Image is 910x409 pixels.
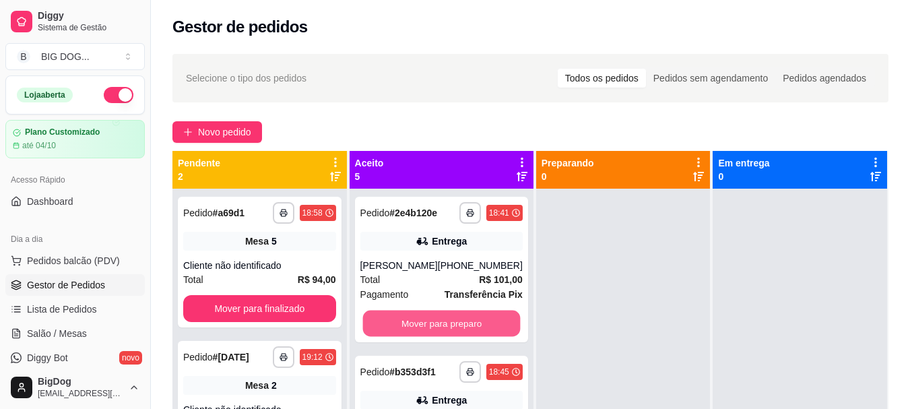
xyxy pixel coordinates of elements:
button: Pedidos balcão (PDV) [5,250,145,272]
a: DiggySistema de Gestão [5,5,145,38]
button: Novo pedido [172,121,262,143]
button: BigDog[EMAIL_ADDRESS][DOMAIN_NAME] [5,371,145,404]
article: Plano Customizado [25,127,100,137]
button: Alterar Status [104,87,133,103]
p: Aceito [355,156,384,170]
span: Novo pedido [198,125,251,139]
div: Dia a dia [5,228,145,250]
p: Preparando [542,156,594,170]
strong: Transferência Pix [445,289,523,300]
div: Todos os pedidos [558,69,646,88]
span: Mesa [245,234,269,248]
span: Pedido [183,352,213,363]
div: Entrega [432,394,467,407]
div: BIG DOG ... [41,50,90,63]
span: Pedido [183,208,213,218]
strong: # b353d3f1 [389,367,436,377]
span: Total [360,272,381,287]
article: até 04/10 [22,140,56,151]
span: Diggy Bot [27,351,68,365]
span: Dashboard [27,195,73,208]
div: Entrega [432,234,467,248]
p: Pendente [178,156,220,170]
span: Selecione o tipo dos pedidos [186,71,306,86]
span: Gestor de Pedidos [27,278,105,292]
div: Cliente não identificado [183,259,336,272]
span: Diggy [38,10,139,22]
strong: R$ 94,00 [298,274,336,285]
a: Lista de Pedidos [5,298,145,320]
p: 0 [542,170,594,183]
h2: Gestor de pedidos [172,16,308,38]
span: Lista de Pedidos [27,303,97,316]
strong: # 2e4b120e [389,208,437,218]
div: Pedidos sem agendamento [646,69,775,88]
p: 2 [178,170,220,183]
span: Pagamento [360,287,409,302]
button: Mover para finalizado [183,295,336,322]
a: Diggy Botnovo [5,347,145,369]
a: Gestor de Pedidos [5,274,145,296]
button: Mover para preparo [362,311,520,337]
div: [PERSON_NAME] [360,259,438,272]
a: Salão / Mesas [5,323,145,344]
div: Pedidos agendados [775,69,874,88]
p: 0 [718,170,769,183]
span: plus [183,127,193,137]
a: Plano Customizadoaté 04/10 [5,120,145,158]
span: Mesa [245,379,269,392]
span: Pedido [360,367,390,377]
div: Loja aberta [17,88,73,102]
span: Sistema de Gestão [38,22,139,33]
p: 5 [355,170,384,183]
div: 18:45 [489,367,509,377]
strong: R$ 101,00 [479,274,523,285]
a: Dashboard [5,191,145,212]
p: Em entrega [718,156,769,170]
span: Pedido [360,208,390,218]
div: 5 [271,234,277,248]
div: 19:12 [302,352,323,363]
strong: # a69d1 [213,208,245,218]
div: 2 [271,379,277,392]
div: 18:41 [489,208,509,218]
span: [EMAIL_ADDRESS][DOMAIN_NAME] [38,388,123,399]
strong: # [DATE] [213,352,249,363]
div: [PHONE_NUMBER] [438,259,523,272]
span: BigDog [38,376,123,388]
span: Pedidos balcão (PDV) [27,254,120,268]
span: Total [183,272,203,287]
div: 18:58 [302,208,323,218]
span: B [17,50,30,63]
button: Select a team [5,43,145,70]
div: Acesso Rápido [5,169,145,191]
span: Salão / Mesas [27,327,87,340]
